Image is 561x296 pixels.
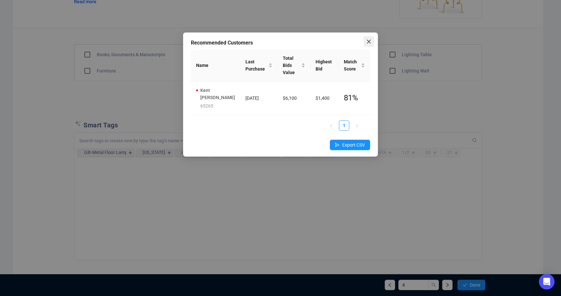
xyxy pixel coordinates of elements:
li: 1 [339,120,349,131]
button: right [352,120,362,131]
span: close [366,39,371,44]
span: send [335,143,340,147]
span: left [329,124,333,128]
th: Total Bids Value [278,49,310,82]
span: Last Purchase [245,58,267,72]
span: Export CSV [342,141,365,148]
span: Total Bids Value [283,55,300,76]
button: Close [364,36,374,47]
span: $ 1,400 [316,96,330,101]
span: Match Score [344,58,360,72]
li: Next Page [352,120,362,131]
div: Open Intercom Messenger [539,274,555,290]
span: $ 6,100 [283,96,297,101]
li: Previous Page [326,120,336,131]
span: 81 % [344,93,358,102]
span: [DATE] [245,96,259,101]
button: Export CSV [330,140,370,150]
div: 65265 [200,102,235,109]
a: Kent [PERSON_NAME] [200,88,235,100]
div: Recommended Customers [191,39,370,47]
span: right [355,124,359,128]
th: Last Purchase [240,49,278,82]
th: Name [191,49,240,82]
th: Highest Bid [310,49,339,82]
a: 1 [339,121,349,130]
button: left [326,120,336,131]
th: Match Score [339,49,370,82]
